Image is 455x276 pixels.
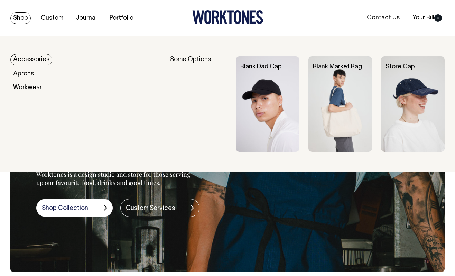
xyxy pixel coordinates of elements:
[240,64,282,70] a: Blank Dad Cap
[313,64,362,70] a: Blank Market Bag
[10,68,37,80] a: Aprons
[10,12,31,24] a: Shop
[364,12,402,24] a: Contact Us
[10,82,45,93] a: Workwear
[10,54,52,65] a: Accessories
[308,56,372,152] img: Blank Market Bag
[73,12,100,24] a: Journal
[381,56,445,152] img: Store Cap
[410,12,445,24] a: Your Bill0
[107,12,136,24] a: Portfolio
[434,14,442,22] span: 0
[120,199,199,217] a: Custom Services
[236,56,299,152] img: Blank Dad Cap
[38,12,66,24] a: Custom
[36,199,113,217] a: Shop Collection
[36,170,194,187] p: Worktones is a design studio and store for those serving up our favourite food, drinks and good t...
[170,56,226,152] div: Some Options
[386,64,415,70] a: Store Cap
